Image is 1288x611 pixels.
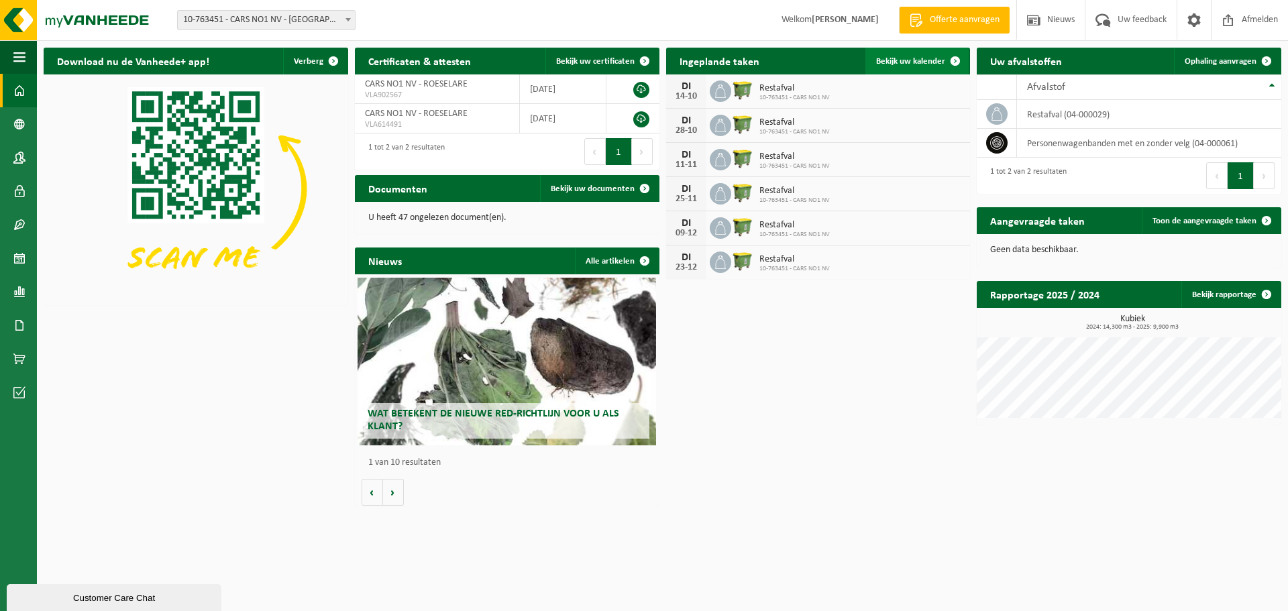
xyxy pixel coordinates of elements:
[584,138,606,165] button: Previous
[666,48,773,74] h2: Ingeplande taken
[673,184,700,195] div: DI
[294,57,323,66] span: Verberg
[556,57,635,66] span: Bekijk uw certificaten
[355,175,441,201] h2: Documenten
[673,81,700,92] div: DI
[977,48,1075,74] h2: Uw afvalstoffen
[731,78,754,101] img: WB-1100-HPE-GN-50
[759,152,830,162] span: Restafval
[759,83,830,94] span: Restafval
[673,92,700,101] div: 14-10
[983,161,1067,190] div: 1 tot 2 van 2 resultaten
[355,247,415,274] h2: Nieuws
[355,48,484,74] h2: Certificaten & attesten
[731,215,754,238] img: WB-1100-HPE-GN-50
[606,138,632,165] button: 1
[673,195,700,204] div: 25-11
[673,229,700,238] div: 09-12
[899,7,1010,34] a: Offerte aanvragen
[1174,48,1280,74] a: Ophaling aanvragen
[731,147,754,170] img: WB-1100-HPE-GN-50
[759,128,830,136] span: 10-763451 - CARS NO1 NV
[983,315,1281,331] h3: Kubiek
[362,479,383,506] button: Vorige
[673,218,700,229] div: DI
[759,220,830,231] span: Restafval
[673,263,700,272] div: 23-12
[368,408,619,432] span: Wat betekent de nieuwe RED-richtlijn voor u als klant?
[551,184,635,193] span: Bekijk uw documenten
[673,150,700,160] div: DI
[365,90,510,101] span: VLA902567
[545,48,658,74] a: Bekijk uw certificaten
[759,117,830,128] span: Restafval
[759,94,830,102] span: 10-763451 - CARS NO1 NV
[759,162,830,170] span: 10-763451 - CARS NO1 NV
[812,15,879,25] strong: [PERSON_NAME]
[673,126,700,135] div: 28-10
[368,213,646,223] p: U heeft 47 ongelezen document(en).
[759,265,830,273] span: 10-763451 - CARS NO1 NV
[926,13,1003,27] span: Offerte aanvragen
[673,252,700,263] div: DI
[1254,162,1275,189] button: Next
[1027,82,1065,93] span: Afvalstof
[876,57,945,66] span: Bekijk uw kalender
[520,104,606,133] td: [DATE]
[731,181,754,204] img: WB-1100-HPE-GN-50
[990,245,1268,255] p: Geen data beschikbaar.
[368,458,653,467] p: 1 van 10 resultaten
[983,324,1281,331] span: 2024: 14,300 m3 - 2025: 9,900 m3
[673,115,700,126] div: DI
[520,74,606,104] td: [DATE]
[1152,217,1256,225] span: Toon de aangevraagde taken
[178,11,355,30] span: 10-763451 - CARS NO1 NV - ROESELARE
[1181,281,1280,308] a: Bekijk rapportage
[977,281,1113,307] h2: Rapportage 2025 / 2024
[731,113,754,135] img: WB-1100-HPE-GN-50
[44,48,223,74] h2: Download nu de Vanheede+ app!
[1206,162,1228,189] button: Previous
[1017,129,1281,158] td: personenwagenbanden met en zonder velg (04-000061)
[1228,162,1254,189] button: 1
[759,186,830,197] span: Restafval
[865,48,969,74] a: Bekijk uw kalender
[362,137,445,166] div: 1 tot 2 van 2 resultaten
[358,278,656,445] a: Wat betekent de nieuwe RED-richtlijn voor u als klant?
[1142,207,1280,234] a: Toon de aangevraagde taken
[283,48,347,74] button: Verberg
[7,581,224,611] iframe: chat widget
[365,109,468,119] span: CARS NO1 NV - ROESELARE
[759,231,830,239] span: 10-763451 - CARS NO1 NV
[540,175,658,202] a: Bekijk uw documenten
[759,254,830,265] span: Restafval
[759,197,830,205] span: 10-763451 - CARS NO1 NV
[1017,100,1281,129] td: restafval (04-000029)
[977,207,1098,233] h2: Aangevraagde taken
[365,119,510,130] span: VLA614491
[575,247,658,274] a: Alle artikelen
[632,138,653,165] button: Next
[177,10,356,30] span: 10-763451 - CARS NO1 NV - ROESELARE
[1185,57,1256,66] span: Ophaling aanvragen
[731,249,754,272] img: WB-1100-HPE-GN-50
[365,79,468,89] span: CARS NO1 NV - ROESELARE
[44,74,348,302] img: Download de VHEPlus App
[673,160,700,170] div: 11-11
[383,479,404,506] button: Volgende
